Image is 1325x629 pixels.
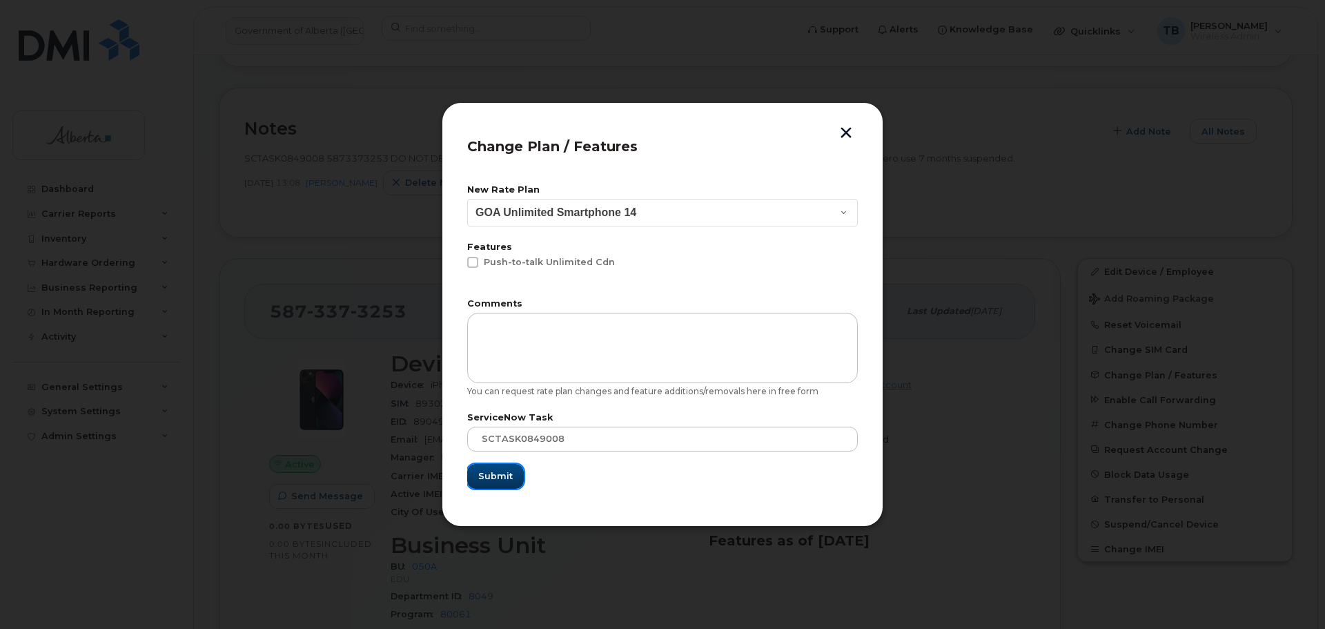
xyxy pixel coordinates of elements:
[467,243,858,252] label: Features
[467,186,858,195] label: New Rate Plan
[478,470,513,483] span: Submit
[467,464,524,489] button: Submit
[467,300,858,309] label: Comments
[467,386,858,397] div: You can request rate plan changes and feature additions/removals here in free form
[467,138,638,155] span: Change Plan / Features
[484,257,615,267] span: Push-to-talk Unlimited Cdn
[467,414,858,423] label: ServiceNow Task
